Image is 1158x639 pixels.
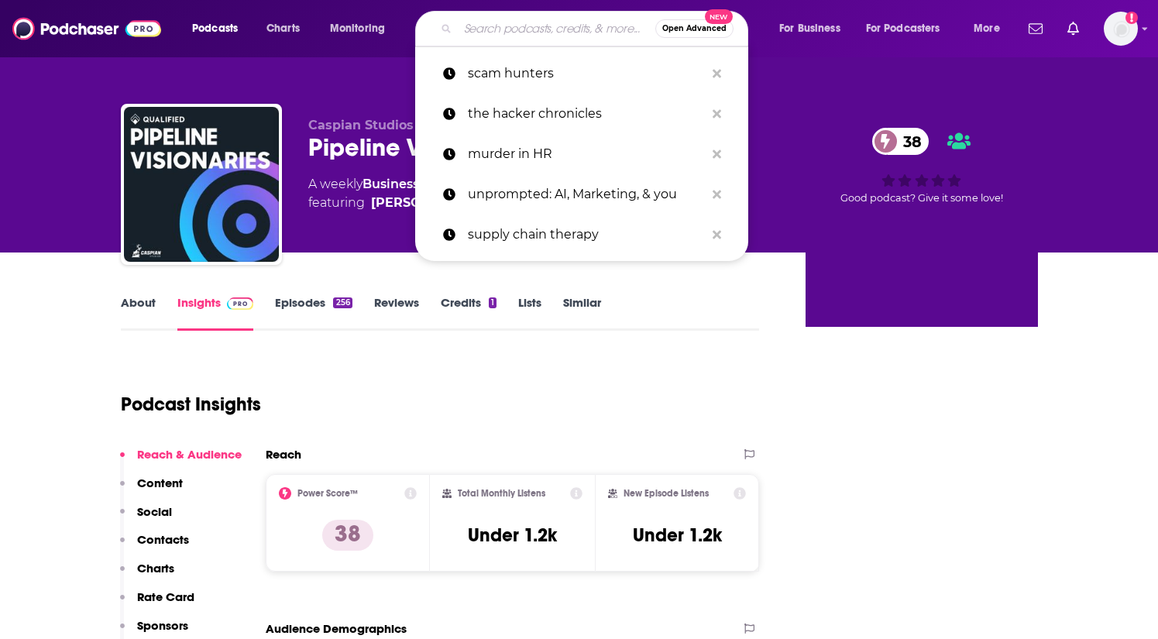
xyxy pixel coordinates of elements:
[468,134,705,174] p: murder in HR
[363,177,419,191] a: Business
[468,53,705,94] p: scam hunters
[266,18,300,40] span: Charts
[415,94,748,134] a: the hacker chronicles
[1104,12,1138,46] img: User Profile
[333,297,352,308] div: 256
[120,447,242,476] button: Reach & Audience
[177,295,254,331] a: InsightsPodchaser Pro
[563,295,601,331] a: Similar
[137,589,194,604] p: Rate Card
[1022,15,1049,42] a: Show notifications dropdown
[137,476,183,490] p: Content
[468,215,705,255] p: supply chain therapy
[322,520,373,551] p: 38
[888,128,929,155] span: 38
[256,16,309,41] a: Charts
[806,118,1038,214] div: 38Good podcast? Give it some love!
[430,11,763,46] div: Search podcasts, credits, & more...
[974,18,1000,40] span: More
[468,94,705,134] p: the hacker chronicles
[840,192,1003,204] span: Good podcast? Give it some love!
[705,9,733,24] span: New
[624,488,709,499] h2: New Episode Listens
[181,16,258,41] button: open menu
[12,14,161,43] img: Podchaser - Follow, Share and Rate Podcasts
[856,16,963,41] button: open menu
[468,524,557,547] h3: Under 1.2k
[120,504,172,533] button: Social
[458,16,655,41] input: Search podcasts, credits, & more...
[137,504,172,519] p: Social
[330,18,385,40] span: Monitoring
[662,25,727,33] span: Open Advanced
[120,561,174,589] button: Charts
[415,134,748,174] a: murder in HR
[655,19,734,38] button: Open AdvancedNew
[371,194,482,212] a: [PERSON_NAME]
[415,53,748,94] a: scam hunters
[275,295,352,331] a: Episodes256
[1125,12,1138,24] svg: Add a profile image
[633,524,722,547] h3: Under 1.2k
[779,18,840,40] span: For Business
[124,107,279,262] img: Pipeline Visionaries
[266,621,407,636] h2: Audience Demographics
[137,532,189,547] p: Contacts
[120,589,194,618] button: Rate Card
[415,215,748,255] a: supply chain therapy
[768,16,860,41] button: open menu
[121,393,261,416] h1: Podcast Insights
[137,447,242,462] p: Reach & Audience
[1061,15,1085,42] a: Show notifications dropdown
[137,561,174,575] p: Charts
[297,488,358,499] h2: Power Score™
[121,295,156,331] a: About
[266,447,301,462] h2: Reach
[458,488,545,499] h2: Total Monthly Listens
[441,295,497,331] a: Credits1
[489,297,497,308] div: 1
[518,295,541,331] a: Lists
[120,476,183,504] button: Content
[137,618,188,633] p: Sponsors
[227,297,254,310] img: Podchaser Pro
[192,18,238,40] span: Podcasts
[308,194,648,212] span: featuring
[872,128,929,155] a: 38
[120,532,189,561] button: Contacts
[308,118,414,132] span: Caspian Studios
[415,174,748,215] a: unprompted: AI, Marketing, & you
[468,174,705,215] p: unprompted: AI, Marketing, & you
[1104,12,1138,46] span: Logged in as BerkMarc
[308,175,648,212] div: A weekly podcast
[866,18,940,40] span: For Podcasters
[374,295,419,331] a: Reviews
[1104,12,1138,46] button: Show profile menu
[963,16,1019,41] button: open menu
[319,16,405,41] button: open menu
